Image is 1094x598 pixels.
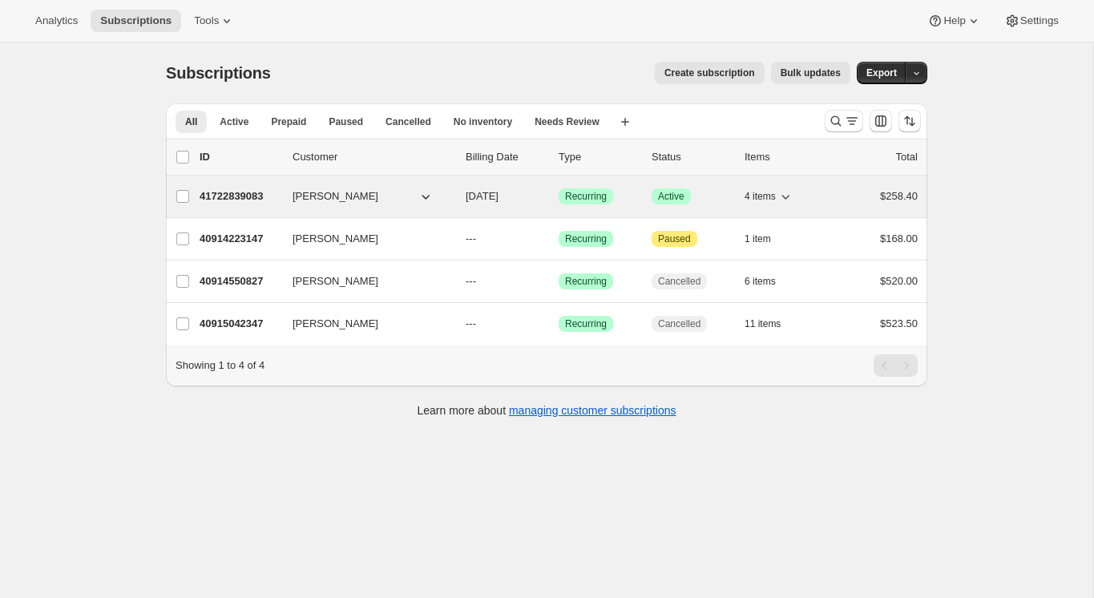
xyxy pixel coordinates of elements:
button: Help [918,10,991,32]
div: 40914223147[PERSON_NAME]---SuccessRecurringAttentionPaused1 item$168.00 [200,228,918,250]
span: [PERSON_NAME] [293,231,378,247]
div: 41722839083[PERSON_NAME][DATE]SuccessRecurringSuccessActive4 items$258.40 [200,185,918,208]
span: 4 items [745,190,776,203]
span: Create subscription [664,67,755,79]
p: 40915042347 [200,316,280,332]
span: $258.40 [880,190,918,202]
button: Bulk updates [771,62,850,84]
span: Active [220,115,248,128]
span: Prepaid [271,115,306,128]
button: Settings [995,10,1068,32]
span: All [185,115,197,128]
span: Subscriptions [166,64,271,82]
button: 1 item [745,228,789,250]
p: Status [652,149,732,165]
button: Create subscription [655,62,765,84]
span: Cancelled [658,275,700,288]
div: 40915042347[PERSON_NAME]---SuccessRecurringCancelled11 items$523.50 [200,313,918,335]
span: --- [466,232,476,244]
span: Recurring [565,190,607,203]
p: Learn more about [418,402,676,418]
span: $168.00 [880,232,918,244]
span: Export [866,67,897,79]
button: [PERSON_NAME] [283,184,443,209]
span: Paused [329,115,363,128]
div: 40914550827[PERSON_NAME]---SuccessRecurringCancelled6 items$520.00 [200,270,918,293]
p: ID [200,149,280,165]
span: Recurring [565,317,607,330]
p: 40914223147 [200,231,280,247]
button: [PERSON_NAME] [283,311,443,337]
button: Create new view [612,111,638,133]
p: Billing Date [466,149,546,165]
span: No inventory [454,115,512,128]
div: Type [559,149,639,165]
span: Recurring [565,232,607,245]
button: Search and filter results [825,110,863,132]
span: --- [466,275,476,287]
span: --- [466,317,476,329]
span: 11 items [745,317,781,330]
span: [PERSON_NAME] [293,188,378,204]
button: Subscriptions [91,10,181,32]
button: Analytics [26,10,87,32]
a: managing customer subscriptions [509,404,676,417]
button: 4 items [745,185,793,208]
button: Sort the results [898,110,921,132]
button: Export [857,62,906,84]
button: 11 items [745,313,798,335]
span: Bulk updates [781,67,841,79]
p: Customer [293,149,453,165]
button: Customize table column order and visibility [870,110,892,132]
button: [PERSON_NAME] [283,269,443,294]
span: Cancelled [386,115,431,128]
button: 6 items [745,270,793,293]
p: 40914550827 [200,273,280,289]
span: [DATE] [466,190,499,202]
span: Active [658,190,684,203]
button: Tools [184,10,244,32]
span: Subscriptions [100,14,172,27]
div: IDCustomerBilling DateTypeStatusItemsTotal [200,149,918,165]
span: Help [943,14,965,27]
span: Needs Review [535,115,599,128]
p: 41722839083 [200,188,280,204]
span: $520.00 [880,275,918,287]
nav: Pagination [874,354,918,377]
span: Analytics [35,14,78,27]
span: 1 item [745,232,771,245]
span: Recurring [565,275,607,288]
span: Cancelled [658,317,700,330]
span: [PERSON_NAME] [293,273,378,289]
button: [PERSON_NAME] [283,226,443,252]
span: [PERSON_NAME] [293,316,378,332]
div: Items [745,149,825,165]
span: Settings [1020,14,1059,27]
p: Total [896,149,918,165]
p: Showing 1 to 4 of 4 [176,358,264,374]
span: Tools [194,14,219,27]
span: Paused [658,232,691,245]
span: 6 items [745,275,776,288]
span: $523.50 [880,317,918,329]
